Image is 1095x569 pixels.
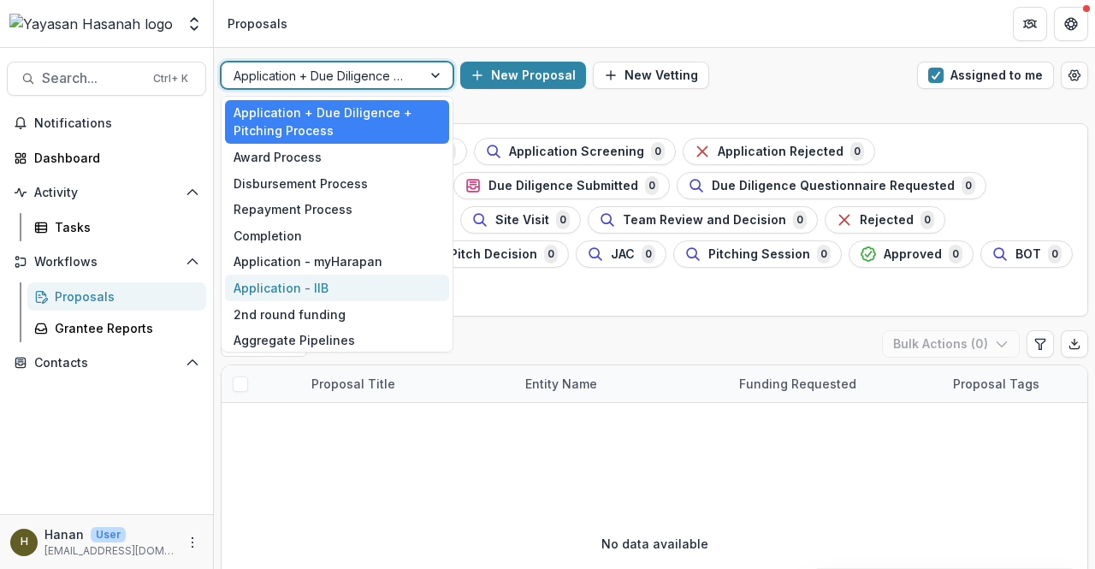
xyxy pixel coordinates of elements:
button: Application Rejected0 [683,138,875,165]
div: Proposal Title [301,365,515,402]
div: Aggregate Pipelines [225,327,449,353]
span: Activity [34,186,179,200]
span: 0 [651,142,665,161]
button: Team Review and Decision0 [588,206,818,234]
a: Dashboard [7,144,206,172]
div: Application - IIB [225,275,449,301]
button: Bulk Actions (0) [882,330,1020,358]
button: Rejected0 [825,206,945,234]
button: Export table data [1061,330,1088,358]
div: Funding Requested [729,365,943,402]
button: Open Workflows [7,248,206,276]
nav: breadcrumb [221,11,294,36]
div: Award Process [225,144,449,170]
button: Approved0 [849,240,974,268]
p: No data available [601,535,708,553]
button: Site Visit0 [460,206,581,234]
button: Pitch Decision0 [415,240,569,268]
button: Pitching Session0 [673,240,842,268]
p: [EMAIL_ADDRESS][DOMAIN_NAME] [44,543,175,559]
span: Notifications [34,116,199,131]
div: Ctrl + K [150,69,192,88]
span: 0 [850,142,864,161]
button: Open Activity [7,179,206,206]
div: Tasks [55,218,192,236]
span: 0 [556,210,570,229]
div: Dashboard [34,149,192,167]
span: 0 [817,245,831,264]
div: Disbursement Process [225,170,449,197]
div: Hanan [21,536,28,548]
div: Funding Requested [729,375,867,393]
span: Application Screening [509,145,644,159]
button: BOT0 [980,240,1073,268]
button: Due Diligence Submitted0 [453,172,670,199]
span: Rejected [860,213,914,228]
span: BOT [1015,247,1041,262]
span: Pitching Session [708,247,810,262]
div: Grantee Reports [55,319,192,337]
span: Workflows [34,255,179,270]
span: Contacts [34,356,179,370]
div: Proposals [55,287,192,305]
span: 0 [544,245,558,264]
span: 0 [1048,245,1062,264]
span: Pitch Decision [450,247,537,262]
button: Edit table settings [1027,330,1054,358]
button: More [182,532,203,553]
button: New Proposal [460,62,586,89]
span: 0 [645,176,659,195]
span: 0 [920,210,934,229]
button: Get Help [1054,7,1088,41]
div: Proposal Title [301,375,405,393]
span: Approved [884,247,942,262]
span: Search... [42,70,143,86]
div: Completion [225,222,449,249]
button: Open table manager [1061,62,1088,89]
span: 0 [642,245,655,264]
span: Due Diligence Questionnaire Requested [712,179,955,193]
div: 2nd round funding [225,301,449,328]
div: Proposal Tags [943,375,1050,393]
div: Entity Name [515,375,607,393]
span: JAC [611,247,635,262]
button: Open Contacts [7,349,206,376]
div: Application - myHarapan [225,249,449,276]
div: Entity Name [515,365,729,402]
span: Team Review and Decision [623,213,786,228]
p: Hanan [44,525,84,543]
button: New Vetting [593,62,709,89]
button: Open entity switcher [182,7,206,41]
div: Application + Due Diligence + Pitching Process [225,100,449,145]
div: Proposals [228,15,287,33]
span: 0 [949,245,962,264]
button: Application Screening0 [474,138,676,165]
span: Due Diligence Submitted [488,179,638,193]
button: Due Diligence Questionnaire Requested0 [677,172,986,199]
img: Yayasan Hasanah logo [9,14,173,34]
span: Site Visit [495,213,549,228]
button: Notifications [7,110,206,137]
button: Assigned to me [917,62,1054,89]
button: Search... [7,62,206,96]
div: Repayment Process [225,196,449,222]
a: Proposals [27,282,206,311]
span: Application Rejected [718,145,843,159]
a: Grantee Reports [27,314,206,342]
span: 0 [793,210,807,229]
span: 0 [962,176,975,195]
button: JAC0 [576,240,666,268]
p: User [91,527,126,542]
a: Tasks [27,213,206,241]
button: Partners [1013,7,1047,41]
